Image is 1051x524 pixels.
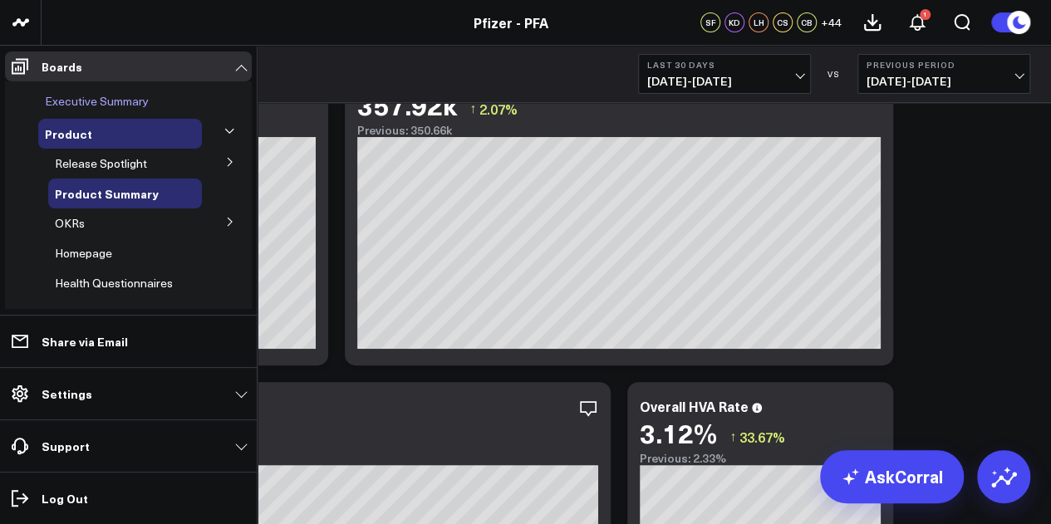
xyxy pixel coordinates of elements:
[357,90,457,120] div: 357.92k
[55,185,159,202] span: Product Summary
[640,418,717,448] div: 3.12%
[729,426,736,448] span: ↑
[55,306,202,333] a: [MEDICAL_DATA] / Respiratory
[357,124,881,137] div: Previous: 350.66k
[45,125,92,142] span: Product
[469,98,476,120] span: ↑
[640,397,749,415] div: Overall HVA Rate
[773,12,793,32] div: CS
[55,245,112,261] span: Homepage
[55,155,147,171] span: Release Spotlight
[640,452,881,465] div: Previous: 2.33%
[42,492,88,505] p: Log Out
[55,247,112,260] a: Homepage
[821,12,842,32] button: +44
[819,69,849,79] div: VS
[55,215,85,231] span: OKRs
[55,217,85,230] a: OKRs
[739,428,785,446] span: 33.67%
[638,54,811,94] button: Last 30 Days[DATE]-[DATE]
[821,17,842,28] span: + 44
[700,12,720,32] div: SF
[647,75,802,88] span: [DATE] - [DATE]
[647,60,802,70] b: Last 30 Days
[55,275,173,291] span: Health Questionnaires
[867,75,1021,88] span: [DATE] - [DATE]
[857,54,1030,94] button: Previous Period[DATE]-[DATE]
[55,305,159,334] span: [MEDICAL_DATA] / Respiratory
[749,12,769,32] div: LH
[55,187,159,200] a: Product Summary
[867,60,1021,70] b: Previous Period
[5,483,252,513] a: Log Out
[474,13,548,32] a: Pfizer - PFA
[42,439,90,453] p: Support
[797,12,817,32] div: CB
[45,95,149,108] a: Executive Summary
[724,12,744,32] div: KD
[820,450,964,503] a: AskCorral
[42,387,92,400] p: Settings
[479,100,518,118] span: 2.07%
[45,93,149,109] span: Executive Summary
[42,60,82,73] p: Boards
[42,335,128,348] p: Share via Email
[75,452,598,465] div: Previous: 11.69k
[55,277,173,290] a: Health Questionnaires
[920,9,931,20] div: 1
